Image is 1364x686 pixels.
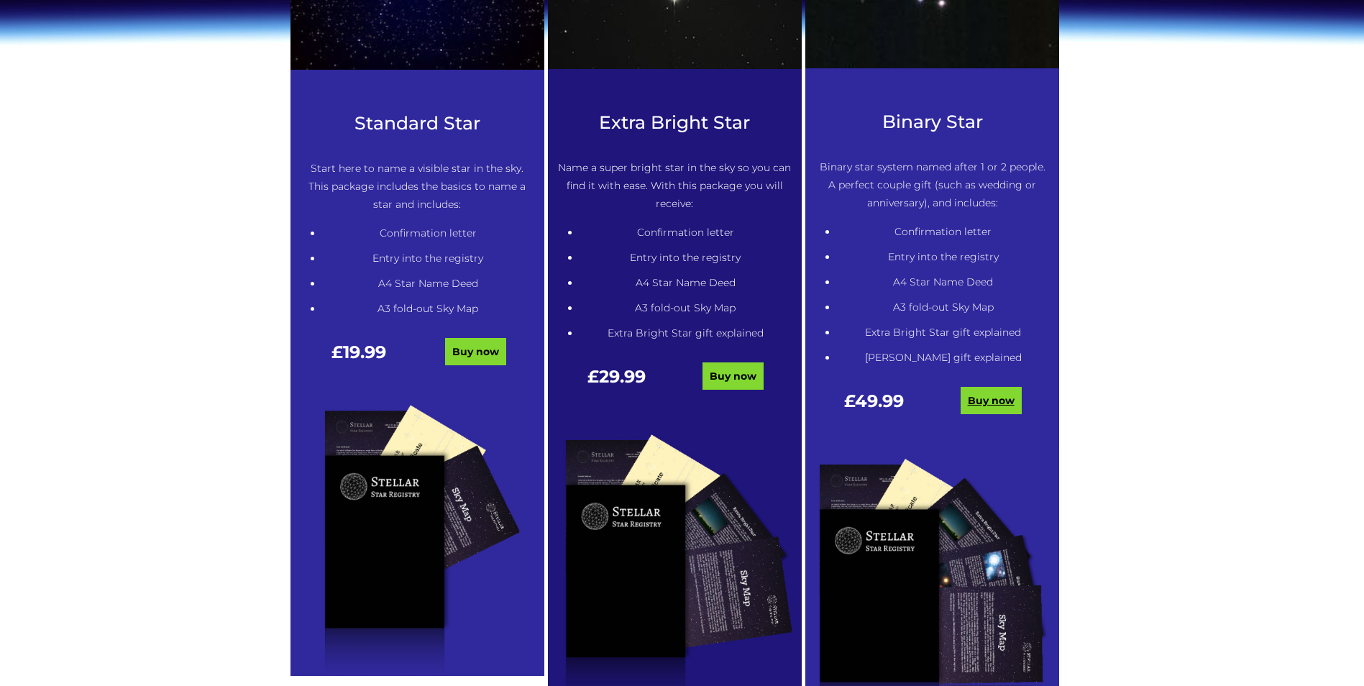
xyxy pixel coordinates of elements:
[837,324,1049,342] li: Extra Bright Star gift explained
[837,349,1049,367] li: [PERSON_NAME] gift explained
[961,387,1022,414] a: Buy now
[290,397,544,677] img: tucked-0
[837,298,1049,316] li: A3 fold-out Sky Map
[322,250,534,267] li: Entry into the registry
[580,249,792,267] li: Entry into the registry
[301,343,418,375] div: £
[445,338,506,365] a: Buy now
[702,362,764,390] a: Buy now
[580,324,792,342] li: Extra Bright Star gift explained
[580,274,792,292] li: A4 Star Name Deed
[301,113,534,134] h3: Standard Star
[322,224,534,242] li: Confirmation letter
[580,224,792,242] li: Confirmation letter
[599,366,646,387] span: 29.99
[558,112,792,133] h3: Extra Bright Star
[343,342,386,362] span: 19.99
[580,299,792,317] li: A3 fold-out Sky Map
[322,300,534,318] li: A3 fold-out Sky Map
[815,392,933,424] div: £
[837,273,1049,291] li: A4 Star Name Deed
[855,390,904,411] span: 49.99
[322,275,534,293] li: A4 Star Name Deed
[837,223,1049,241] li: Confirmation letter
[815,111,1049,132] h3: Binary Star
[558,159,792,213] p: Name a super bright star in the sky so you can find it with ease. With this package you will rece...
[815,158,1049,212] p: Binary star system named after 1 or 2 people. A perfect couple gift (such as wedding or anniversa...
[837,248,1049,266] li: Entry into the registry
[558,367,675,400] div: £
[301,160,534,214] p: Start here to name a visible star in the sky. This package includes the basics to name a star and...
